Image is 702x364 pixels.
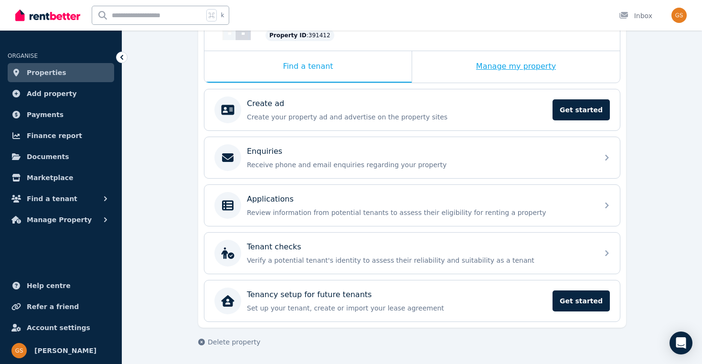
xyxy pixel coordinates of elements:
span: k [221,11,224,19]
span: Manage Property [27,214,92,225]
span: Property ID [269,32,307,39]
span: Add property [27,88,77,99]
span: Get started [553,290,610,311]
p: Tenant checks [247,241,301,253]
span: Documents [27,151,69,162]
a: EnquiriesReceive phone and email enquiries regarding your property [204,137,620,178]
a: Account settings [8,318,114,337]
p: Tenancy setup for future tenants [247,289,372,300]
span: Account settings [27,322,90,333]
a: Finance report [8,126,114,145]
img: RentBetter [15,8,80,22]
span: Marketplace [27,172,73,183]
p: Receive phone and email enquiries regarding your property [247,160,593,170]
button: Find a tenant [8,189,114,208]
p: Review information from potential tenants to assess their eligibility for renting a property [247,208,593,217]
a: Refer a friend [8,297,114,316]
p: Create your property ad and advertise on the property sites [247,112,547,122]
div: Inbox [619,11,652,21]
a: Payments [8,105,114,124]
span: Properties [27,67,66,78]
p: Create ad [247,98,284,109]
a: Properties [8,63,114,82]
p: Applications [247,193,294,205]
div: Manage my property [412,51,620,83]
a: Help centre [8,276,114,295]
button: Manage Property [8,210,114,229]
div: Open Intercom Messenger [670,332,692,354]
span: Refer a friend [27,301,79,312]
p: Verify a potential tenant's identity to assess their reliability and suitability as a tenant [247,256,593,265]
span: ORGANISE [8,53,38,59]
span: Find a tenant [27,193,77,204]
div: Find a tenant [204,51,412,83]
span: [PERSON_NAME] [34,345,96,356]
span: Get started [553,99,610,120]
img: Gurjeet Singh [11,343,27,358]
span: Payments [27,109,64,120]
span: Help centre [27,280,71,291]
a: Tenant checksVerify a potential tenant's identity to assess their reliability and suitability as ... [204,233,620,274]
div: : 391412 [266,30,334,41]
p: Set up your tenant, create or import your lease agreement [247,303,547,313]
button: Delete property [198,337,260,347]
a: Tenancy setup for future tenantsSet up your tenant, create or import your lease agreementGet started [204,280,620,321]
a: Marketplace [8,168,114,187]
span: Delete property [208,337,260,347]
a: Add property [8,84,114,103]
p: Enquiries [247,146,282,157]
a: Create adCreate your property ad and advertise on the property sitesGet started [204,89,620,130]
img: Gurjeet Singh [671,8,687,23]
span: Finance report [27,130,82,141]
a: ApplicationsReview information from potential tenants to assess their eligibility for renting a p... [204,185,620,226]
a: Documents [8,147,114,166]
